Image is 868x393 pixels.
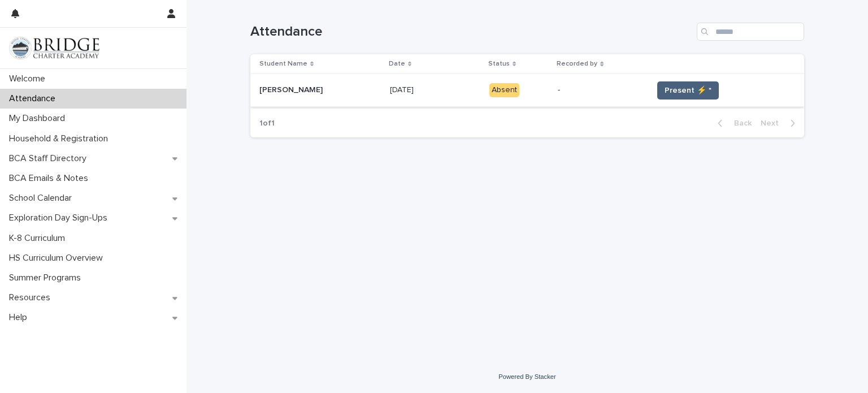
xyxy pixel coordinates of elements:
p: Status [488,58,510,70]
p: Exploration Day Sign-Ups [5,213,116,223]
a: Powered By Stacker [498,373,555,380]
p: School Calendar [5,193,81,204]
button: Next [756,118,804,128]
p: Summer Programs [5,273,90,283]
p: Welcome [5,74,54,84]
p: My Dashboard [5,113,74,124]
p: BCA Emails & Notes [5,173,97,184]
p: Help [5,312,36,323]
input: Search [697,23,804,41]
span: Present ⚡ * [665,85,711,96]
p: Student Name [259,58,307,70]
button: Present ⚡ * [657,81,719,100]
p: HS Curriculum Overview [5,253,112,264]
p: [PERSON_NAME] [259,83,325,95]
p: [DATE] [390,83,416,95]
p: 1 of 1 [250,110,284,137]
p: Attendance [5,93,64,104]
p: Household & Registration [5,133,117,144]
p: BCA Staff Directory [5,153,96,164]
div: Absent [489,83,519,97]
p: Date [389,58,405,70]
p: Recorded by [557,58,597,70]
button: Back [709,118,756,128]
p: K-8 Curriculum [5,233,74,244]
tr: [PERSON_NAME][PERSON_NAME] [DATE][DATE] Absent-Present ⚡ * [250,74,804,107]
span: Back [727,119,752,127]
img: V1C1m3IdTEidaUdm9Hs0 [9,37,99,59]
p: Resources [5,292,59,303]
h1: Attendance [250,24,692,40]
p: - [558,85,644,95]
span: Next [761,119,785,127]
